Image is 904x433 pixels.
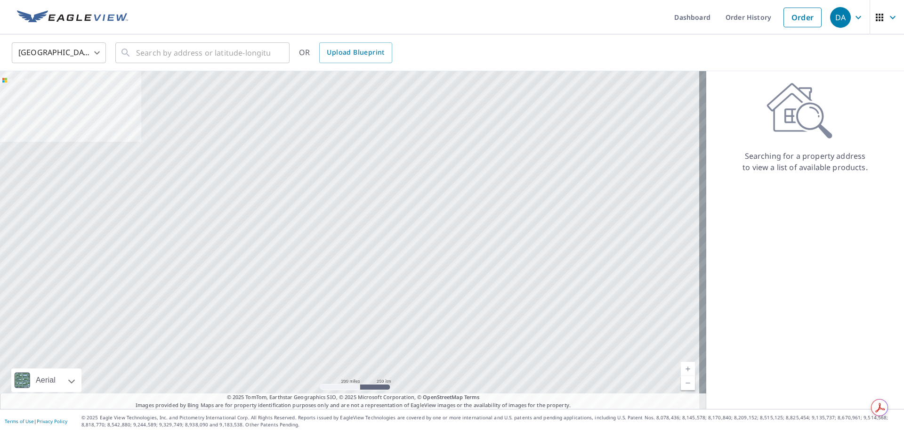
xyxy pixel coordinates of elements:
a: OpenStreetMap [423,393,462,400]
a: Terms of Use [5,418,34,425]
a: Current Level 5, Zoom In [681,362,695,376]
span: Upload Blueprint [327,47,384,58]
p: © 2025 Eagle View Technologies, Inc. and Pictometry International Corp. All Rights Reserved. Repo... [81,414,899,428]
a: Privacy Policy [37,418,67,425]
a: Current Level 5, Zoom Out [681,376,695,390]
div: OR [299,42,392,63]
img: EV Logo [17,10,128,25]
p: Searching for a property address to view a list of available products. [742,150,868,173]
div: [GEOGRAPHIC_DATA] [12,40,106,66]
span: © 2025 TomTom, Earthstar Geographics SIO, © 2025 Microsoft Corporation, © [227,393,480,401]
a: Terms [464,393,480,400]
a: Order [783,8,822,27]
div: Aerial [11,368,81,392]
input: Search by address or latitude-longitude [136,40,270,66]
a: Upload Blueprint [319,42,392,63]
p: | [5,418,67,424]
div: Aerial [33,368,58,392]
div: DA [830,7,851,28]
